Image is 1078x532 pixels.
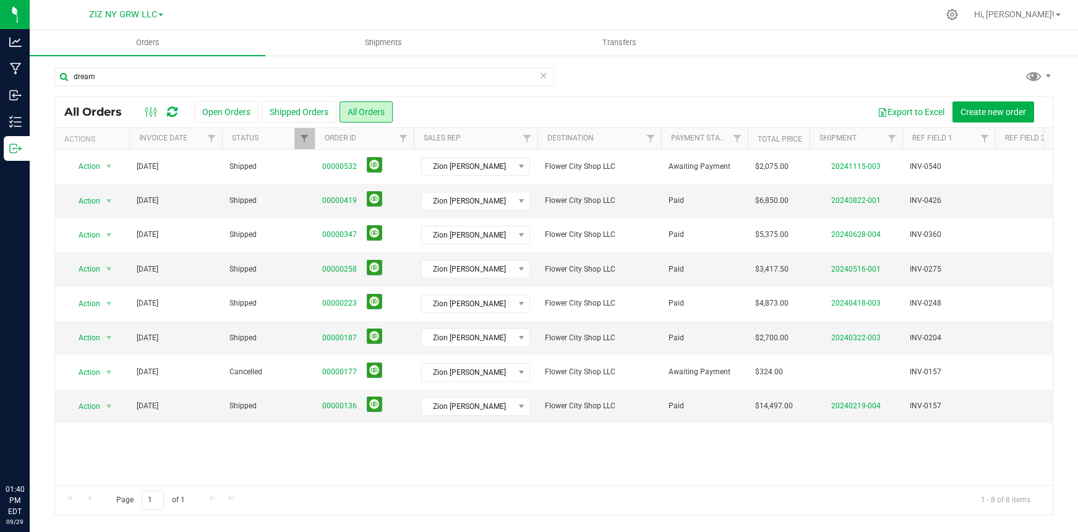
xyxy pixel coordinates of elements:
span: Zion [PERSON_NAME] [422,192,514,210]
a: 00000347 [322,229,357,241]
span: Shipped [229,161,307,173]
span: Shipments [348,37,419,48]
span: Flower City Shop LLC [545,229,654,241]
span: select [101,295,117,312]
span: Zion [PERSON_NAME] [422,364,514,381]
span: Action [67,295,101,312]
span: Shipped [229,400,307,412]
a: 20240322-003 [831,333,881,342]
span: [DATE] [137,161,158,173]
span: INV-0426 [910,195,941,207]
span: $324.00 [755,366,783,378]
span: select [101,398,117,415]
span: select [101,158,117,175]
a: 00000258 [322,264,357,275]
span: $2,075.00 [755,161,789,173]
span: [DATE] [137,366,158,378]
button: Open Orders [194,101,259,122]
a: Payment Status [671,134,733,142]
span: Zion [PERSON_NAME] [422,260,514,278]
inline-svg: Inbound [9,89,22,101]
span: [DATE] [137,195,158,207]
span: INV-0157 [910,366,941,378]
span: Zion [PERSON_NAME] [422,329,514,346]
span: Paid [669,332,740,344]
span: Shipped [229,264,307,275]
a: 00000223 [322,298,357,309]
span: $2,700.00 [755,332,789,344]
div: Actions [64,135,124,144]
a: Shipment [819,134,857,142]
button: Create new order [952,101,1034,122]
span: INV-0248 [910,298,941,309]
span: Flower City Shop LLC [545,366,654,378]
button: All Orders [340,101,393,122]
span: Page of 1 [106,491,195,510]
span: INV-0360 [910,229,941,241]
a: Transfers [502,30,737,56]
span: [DATE] [137,264,158,275]
p: 01:40 PM EDT [6,484,24,517]
span: Shipped [229,298,307,309]
a: 20240628-004 [831,230,881,239]
span: Paid [669,264,740,275]
inline-svg: Inventory [9,116,22,128]
a: Shipments [265,30,501,56]
span: $6,850.00 [755,195,789,207]
a: Filter [882,128,902,149]
a: Sales Rep [424,134,461,142]
a: Filter [641,128,661,149]
a: 00000136 [322,400,357,412]
span: ZIZ NY GRW LLC [89,9,157,20]
span: Orders [119,37,176,48]
div: Manage settings [944,9,960,20]
span: Shipped [229,332,307,344]
a: 20240219-004 [831,401,881,410]
span: $3,417.50 [755,264,789,275]
a: Filter [727,128,748,149]
span: $5,375.00 [755,229,789,241]
a: Filter [202,128,222,149]
span: Flower City Shop LLC [545,264,654,275]
span: $14,497.00 [755,400,793,412]
span: INV-0157 [910,400,941,412]
span: $4,873.00 [755,298,789,309]
span: Create new order [960,107,1026,117]
span: Paid [669,400,740,412]
span: Zion [PERSON_NAME] [422,398,514,415]
span: Shipped [229,229,307,241]
span: All Orders [64,105,134,119]
a: 00000532 [322,161,357,173]
span: Shipped [229,195,307,207]
p: 09/29 [6,517,24,526]
span: select [101,226,117,244]
span: Zion [PERSON_NAME] [422,158,514,175]
a: 20240516-001 [831,265,881,273]
span: Flower City Shop LLC [545,195,654,207]
span: select [101,364,117,381]
span: select [101,192,117,210]
a: Filter [975,128,995,149]
span: Flower City Shop LLC [545,332,654,344]
span: Awaiting Payment [669,366,740,378]
span: select [101,329,117,346]
input: Search Order ID, Destination, Customer PO... [54,67,554,86]
span: Zion [PERSON_NAME] [422,295,514,312]
inline-svg: Analytics [9,36,22,48]
span: select [101,260,117,278]
a: Destination [547,134,594,142]
span: 1 - 8 of 8 items [971,491,1040,509]
span: [DATE] [137,400,158,412]
span: Action [67,192,101,210]
inline-svg: Outbound [9,142,22,155]
a: Invoice Date [139,134,187,142]
span: Hi, [PERSON_NAME]! [974,9,1054,19]
span: INV-0540 [910,161,941,173]
span: Action [67,329,101,346]
span: Clear [539,67,548,84]
a: Order ID [325,134,356,142]
button: Shipped Orders [262,101,336,122]
span: Paid [669,298,740,309]
a: Ref Field 2 [1005,134,1045,142]
button: Export to Excel [870,101,952,122]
